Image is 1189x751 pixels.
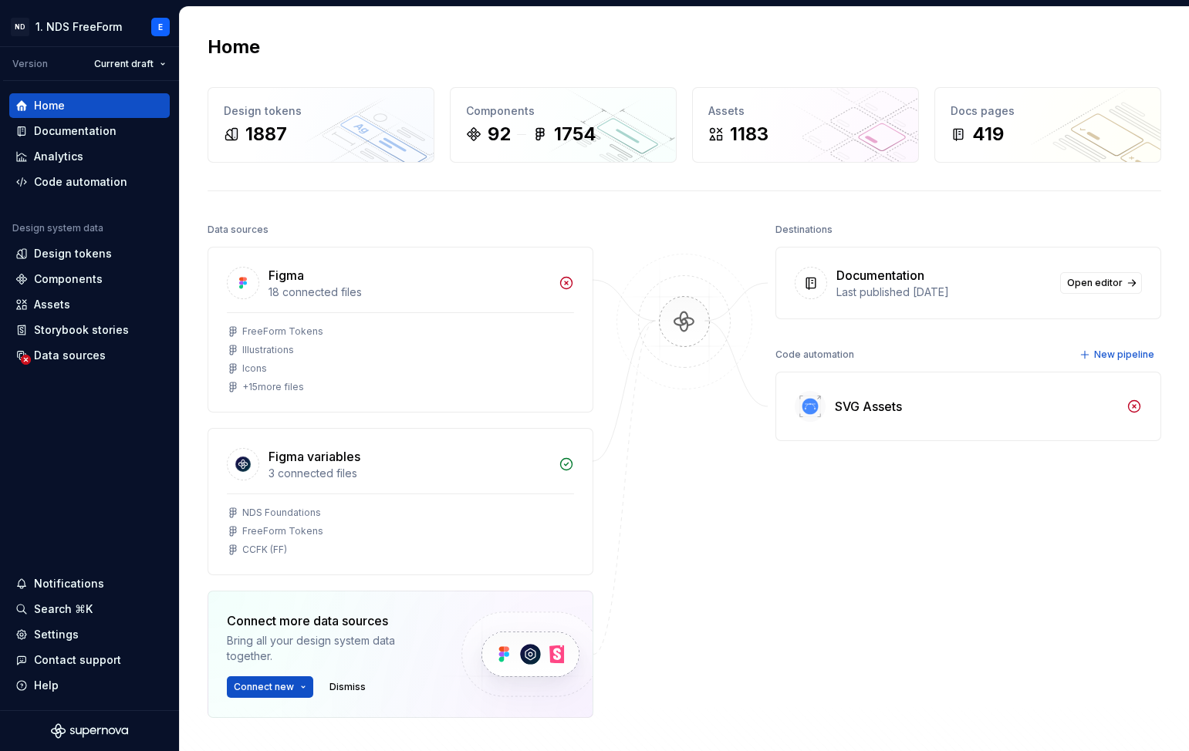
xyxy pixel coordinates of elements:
[12,58,48,70] div: Version
[9,119,170,143] a: Documentation
[242,525,323,537] div: FreeForm Tokens
[835,397,902,416] div: SVG Assets
[1094,349,1154,361] span: New pipeline
[242,507,321,519] div: NDS Foundations
[730,122,768,146] div: 1183
[34,678,59,693] div: Help
[208,87,434,163] a: Design tokens1887
[9,343,170,368] a: Data sources
[1075,344,1161,365] button: New pipeline
[269,285,549,300] div: 18 connected files
[450,87,677,163] a: Components921754
[692,87,919,163] a: Assets1183
[224,103,418,119] div: Design tokens
[34,149,83,164] div: Analytics
[51,723,128,739] svg: Supernova Logo
[554,122,596,146] div: 1754
[34,174,127,190] div: Code automation
[94,58,154,70] span: Current draft
[836,285,1051,300] div: Last published [DATE]
[227,633,435,664] div: Bring all your design system data together.
[9,267,170,291] a: Components
[34,246,112,261] div: Design tokens
[34,627,79,642] div: Settings
[34,98,65,113] div: Home
[208,35,260,59] h2: Home
[9,597,170,621] button: Search ⌘K
[9,170,170,194] a: Code automation
[227,611,435,630] div: Connect more data sources
[269,466,549,481] div: 3 connected files
[234,681,294,693] span: Connect new
[9,93,170,118] a: Home
[269,266,304,285] div: Figma
[11,18,29,36] div: ND
[34,123,117,139] div: Documentation
[34,652,121,668] div: Contact support
[242,344,294,356] div: Illustrations
[972,122,1004,146] div: 419
[34,297,70,312] div: Assets
[9,241,170,266] a: Design tokens
[158,21,163,33] div: E
[934,87,1161,163] a: Docs pages419
[1060,272,1142,294] a: Open editor
[775,344,854,365] div: Code automation
[9,571,170,596] button: Notifications
[951,103,1145,119] div: Docs pages
[466,103,660,119] div: Components
[9,673,170,698] button: Help
[34,576,104,591] div: Notifications
[12,222,103,234] div: Design system data
[1067,277,1123,289] span: Open editor
[87,53,173,75] button: Current draft
[329,681,366,693] span: Dismiss
[34,322,129,338] div: Storybook stories
[836,266,924,285] div: Documentation
[34,348,106,363] div: Data sources
[242,362,267,375] div: Icons
[242,381,304,393] div: + 15 more files
[3,10,176,43] button: ND1. NDS FreeFormE
[227,676,313,698] button: Connect new
[9,292,170,317] a: Assets
[208,219,269,241] div: Data sources
[9,622,170,647] a: Settings
[35,19,122,35] div: 1. NDS FreeForm
[488,122,511,146] div: 92
[775,219,833,241] div: Destinations
[242,544,287,556] div: CCFK (FF)
[208,428,593,575] a: Figma variables3 connected filesNDS FoundationsFreeForm TokensCCFK (FF)
[9,648,170,672] button: Contact support
[708,103,903,119] div: Assets
[34,271,103,287] div: Components
[208,247,593,413] a: Figma18 connected filesFreeForm TokensIllustrationsIcons+15more files
[269,447,360,466] div: Figma variables
[9,318,170,342] a: Storybook stories
[245,122,287,146] div: 1887
[9,144,170,169] a: Analytics
[323,676,373,698] button: Dismiss
[34,601,93,617] div: Search ⌘K
[242,325,323,338] div: FreeForm Tokens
